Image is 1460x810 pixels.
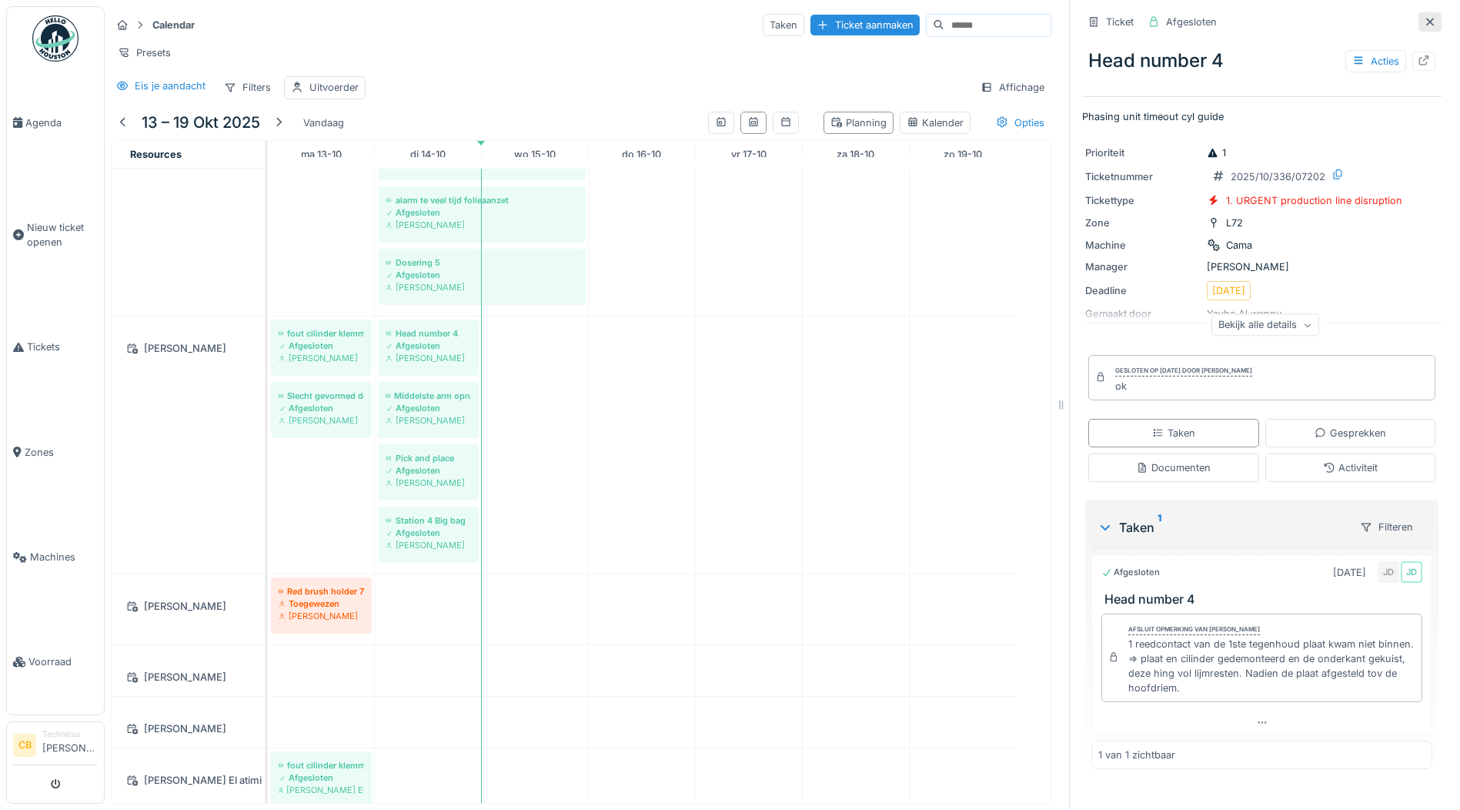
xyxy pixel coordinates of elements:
div: Presets [111,42,178,64]
a: 14 oktober 2025 [406,144,449,165]
div: Filteren [1353,516,1420,538]
a: Machines [7,505,104,610]
span: Agenda [25,115,98,130]
div: 1 reedcontact van de 1ste tegenhoud plaat kwam niet binnen. => plaat en cilinder gedemonteerd en ... [1128,637,1415,696]
img: Badge_color-CXgf-gQk.svg [32,15,79,62]
div: Vandaag [297,112,350,133]
div: fout cilinder klemmen uitgang [279,759,364,772]
a: Voorraad [7,610,104,715]
div: JD [1401,561,1422,583]
div: Afgesloten [386,340,471,352]
div: Planning [830,115,887,130]
a: 15 oktober 2025 [510,144,560,165]
a: Nieuw ticket openen [7,175,104,295]
div: Afgesloten [1166,15,1217,29]
div: Afgesloten [1101,566,1160,579]
div: Ticket aanmaken [810,15,920,35]
span: Tickets [27,340,98,354]
a: Tickets [7,295,104,400]
span: Voorraad [28,654,98,669]
div: Taken [763,14,804,36]
div: ok [1115,379,1252,393]
div: Afgesloten [386,402,471,414]
div: Gesloten op [DATE] door [PERSON_NAME] [1115,366,1252,377]
div: 2025/10/336/07202 [1231,169,1325,184]
div: [DATE] [1333,565,1366,580]
div: [PERSON_NAME] [279,610,364,622]
a: 18 oktober 2025 [833,144,878,165]
li: CB [13,734,36,757]
div: Station 4 Big bag [386,514,471,527]
span: Machines [30,550,98,564]
div: [PERSON_NAME] [1085,259,1438,274]
div: Deadline [1085,283,1201,298]
div: Documenten [1136,460,1211,475]
h3: Head number 4 [1104,592,1425,607]
h5: 13 – 19 okt 2025 [142,113,260,132]
li: [PERSON_NAME] [42,728,98,761]
div: Gesprekken [1315,426,1386,440]
div: Affichage [974,76,1051,99]
div: Acties [1345,50,1406,72]
div: Afgesloten [279,772,364,784]
div: [PERSON_NAME] [386,352,471,364]
a: CB Technicus[PERSON_NAME] [13,728,98,765]
p: Phasing unit timeout cyl guide [1082,109,1442,124]
div: Afgesloten [386,269,578,281]
div: [PERSON_NAME] [386,219,578,231]
div: [PERSON_NAME] [279,352,364,364]
strong: Calendar [146,18,201,32]
div: [PERSON_NAME] [386,539,471,551]
div: Prioriteit [1085,146,1201,160]
a: Agenda [7,70,104,175]
div: Machine [1085,238,1201,253]
sup: 1 [1158,518,1161,537]
div: 1 [1207,146,1226,160]
div: Opties [989,112,1051,134]
div: [PERSON_NAME] [279,414,364,427]
div: [PERSON_NAME] [121,339,256,358]
div: Uitvoerder [309,80,359,95]
div: Technicus [42,728,98,740]
div: [PERSON_NAME] El atimi [121,771,256,790]
div: JD [1378,561,1399,583]
div: Cama [1226,238,1252,253]
div: Filters [217,76,278,99]
div: [PERSON_NAME] [386,281,578,293]
div: Zone [1085,216,1201,230]
div: 1 van 1 zichtbaar [1098,748,1175,762]
div: [PERSON_NAME] [386,414,471,427]
div: Afgesloten [386,527,471,539]
div: L72 [1226,216,1243,230]
a: 16 oktober 2025 [618,144,665,165]
span: Nieuw ticket openen [27,220,98,249]
div: Toegewezen [279,597,364,610]
div: [PERSON_NAME] [386,477,471,489]
div: [PERSON_NAME] [121,597,256,616]
div: Afsluit opmerking van [PERSON_NAME] [1128,624,1260,635]
a: 17 oktober 2025 [727,144,770,165]
div: [PERSON_NAME] El atimi [279,784,364,796]
div: [PERSON_NAME] [121,719,256,738]
div: Eis je aandacht [135,79,205,93]
div: Middelste arm opname plano raakt geen plano. [386,390,471,402]
span: Zones [25,445,98,460]
div: alarm te veel tijd folieaanzet [386,194,578,206]
div: Afgesloten [279,402,364,414]
div: Ticket [1106,15,1134,29]
div: Head number 4 [386,327,471,340]
div: Kalender [907,115,964,130]
div: Afgesloten [386,206,578,219]
a: Zones [7,400,104,504]
div: Head number 4 [1082,41,1442,81]
div: Afgesloten [279,340,364,352]
div: Taken [1152,426,1195,440]
div: Manager [1085,259,1201,274]
a: 19 oktober 2025 [940,144,986,165]
span: Resources [130,149,182,160]
div: Afgesloten [386,464,471,477]
div: 1. URGENT production line disruption [1226,193,1402,208]
div: Dosering 5 [386,256,578,269]
div: Pick and place [386,452,471,464]
div: Red brush holder 71 and 78 [279,585,364,597]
